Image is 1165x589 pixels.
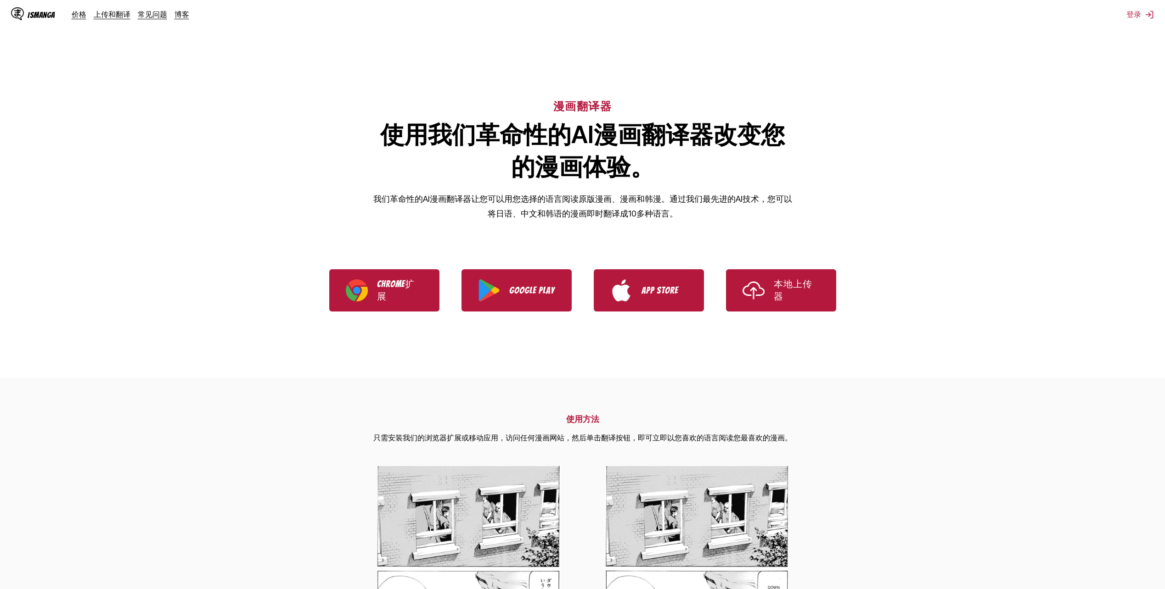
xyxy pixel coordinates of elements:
[72,10,86,19] a: 价格
[553,99,612,114] h6: 漫画翻译器
[726,269,836,311] a: Use IsManga Local Uploader
[743,279,765,301] img: Upload icon
[373,414,792,425] h2: 使用方法
[478,279,500,301] img: Google Play logo
[28,11,55,19] div: IsManga
[461,269,572,311] a: Download IsManga from Google Play
[138,10,167,19] a: 常见问题
[373,432,792,444] p: 只需安装我们的浏览器扩展或移动应用，访问任何漫画网站，然后单击翻译按钮，即可立即以您喜欢的语言阅读您最喜欢的漫画。
[11,7,24,20] img: IsManga Logo
[329,269,439,311] a: Download IsManga Chrome Extension
[642,285,687,295] p: App Store
[371,119,794,183] h1: 使用我们革命性的AI漫画翻译器改变您的漫画体验。
[371,192,794,221] p: 我们革命性的AI漫画翻译器让您可以用您选择的语言阅读原版漫画、漫画和韩漫。通过我们最先进的AI技术，您可以将日语、中文和韩语的漫画即时翻译成10多种语言。
[174,10,189,19] a: 博客
[346,279,368,301] img: Chrome logo
[774,278,820,303] p: 本地上传器
[509,285,555,295] p: Google Play
[94,10,130,19] a: 上传和翻译
[610,279,632,301] img: App Store logo
[11,7,72,22] a: IsManga LogoIsManga
[377,278,423,303] p: Chrome扩展
[594,269,704,311] a: Download IsManga from App Store
[1126,10,1154,20] button: 登录
[1145,10,1154,19] img: Sign out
